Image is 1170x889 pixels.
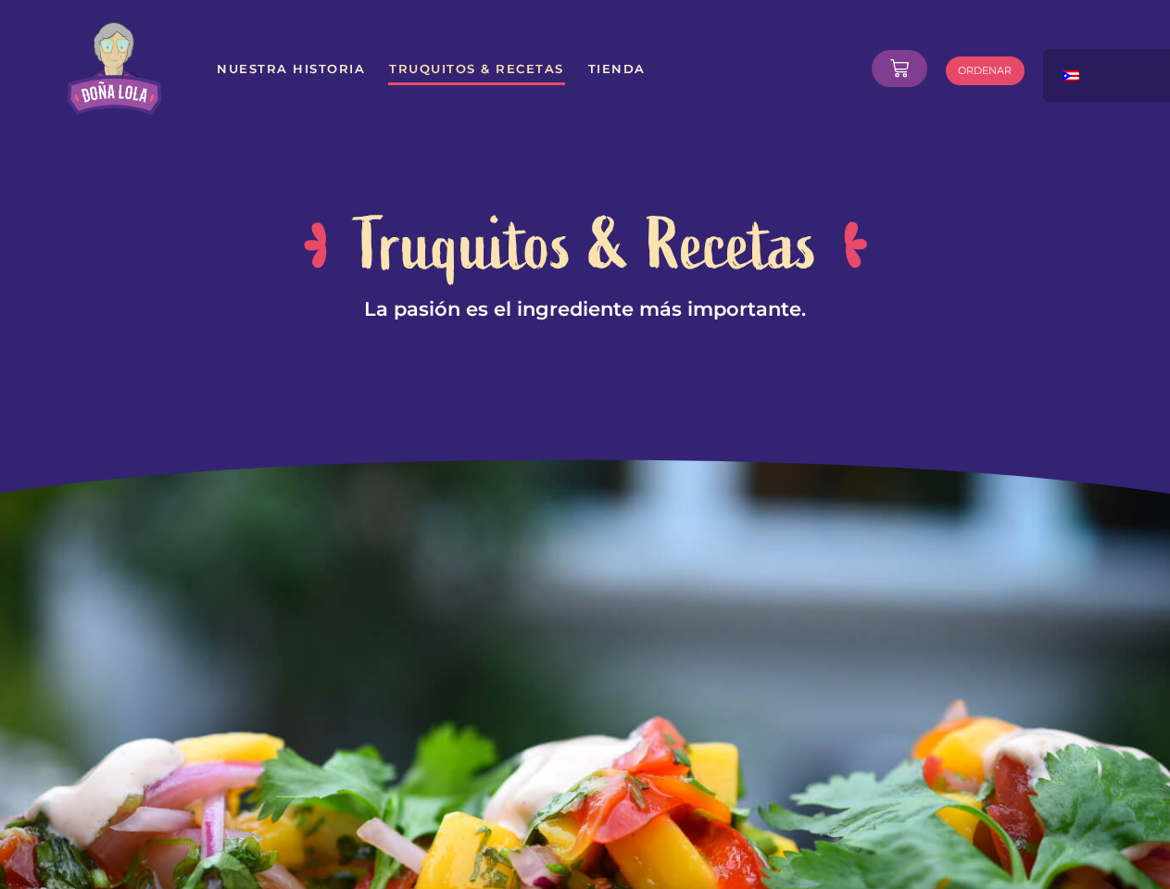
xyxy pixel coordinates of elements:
span: ORDENAR [958,66,1012,76]
a: Tienda [587,52,647,85]
nav: Menu [216,52,858,85]
a: ORDENAR [946,56,1025,85]
p: La pasión es el ingrediente más importante. [67,294,1104,326]
h2: Truquitos & Recetas [355,197,818,294]
img: Spanish [1063,70,1079,81]
a: Nuestra Historia [216,52,366,85]
a: Truquitos & Recetas [388,52,565,85]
